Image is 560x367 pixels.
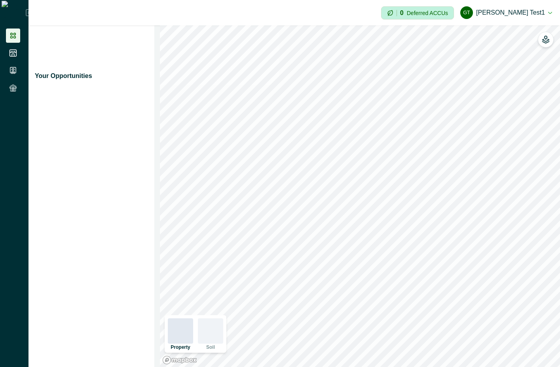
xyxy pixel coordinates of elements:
[407,10,448,16] p: Deferred ACCUs
[400,10,404,16] p: 0
[460,3,552,22] button: Gayathri test1[PERSON_NAME] test1
[206,345,215,350] p: Soil
[171,345,190,350] p: Property
[162,356,197,365] a: Mapbox logo
[35,71,92,81] p: Your Opportunities
[2,1,26,25] img: Logo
